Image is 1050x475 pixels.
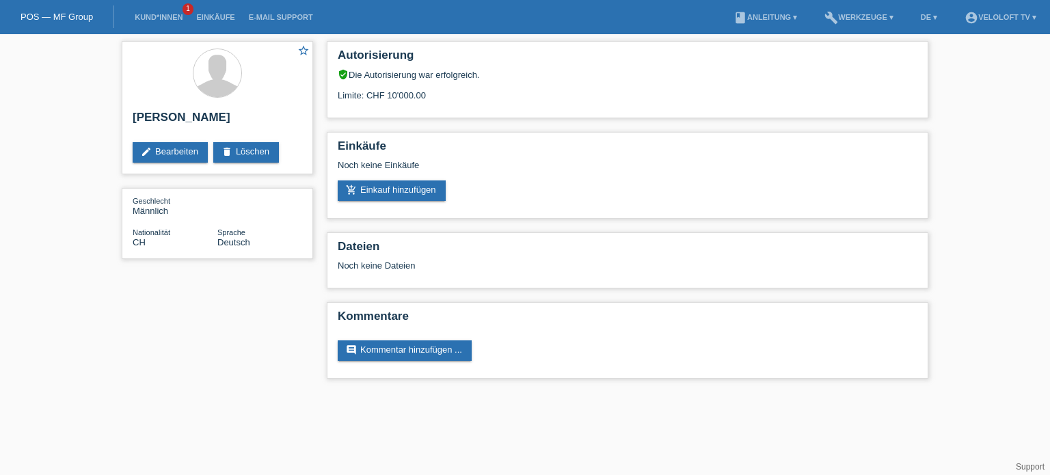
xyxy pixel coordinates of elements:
div: Limite: CHF 10'000.00 [338,80,917,100]
a: Kund*innen [128,13,189,21]
a: bookAnleitung ▾ [727,13,804,21]
h2: [PERSON_NAME] [133,111,302,131]
span: Sprache [217,228,245,236]
a: editBearbeiten [133,142,208,163]
h2: Autorisierung [338,49,917,69]
i: build [824,11,838,25]
a: Support [1016,462,1045,472]
a: E-Mail Support [242,13,320,21]
i: delete [221,146,232,157]
a: Einkäufe [189,13,241,21]
i: book [733,11,747,25]
i: verified_user [338,69,349,80]
span: 1 [183,3,193,15]
a: account_circleVeloLoft TV ▾ [958,13,1043,21]
a: POS — MF Group [21,12,93,22]
a: star_border [297,44,310,59]
span: Geschlecht [133,197,170,205]
a: add_shopping_cartEinkauf hinzufügen [338,180,446,201]
a: commentKommentar hinzufügen ... [338,340,472,361]
i: star_border [297,44,310,57]
i: account_circle [965,11,978,25]
h2: Einkäufe [338,139,917,160]
span: Schweiz [133,237,146,247]
span: Nationalität [133,228,170,236]
span: Deutsch [217,237,250,247]
h2: Kommentare [338,310,917,330]
i: add_shopping_cart [346,185,357,195]
div: Männlich [133,195,217,216]
a: deleteLöschen [213,142,279,163]
div: Die Autorisierung war erfolgreich. [338,69,917,80]
div: Noch keine Einkäufe [338,160,917,180]
a: DE ▾ [914,13,944,21]
i: comment [346,344,357,355]
a: buildWerkzeuge ▾ [818,13,900,21]
i: edit [141,146,152,157]
h2: Dateien [338,240,917,260]
div: Noch keine Dateien [338,260,755,271]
